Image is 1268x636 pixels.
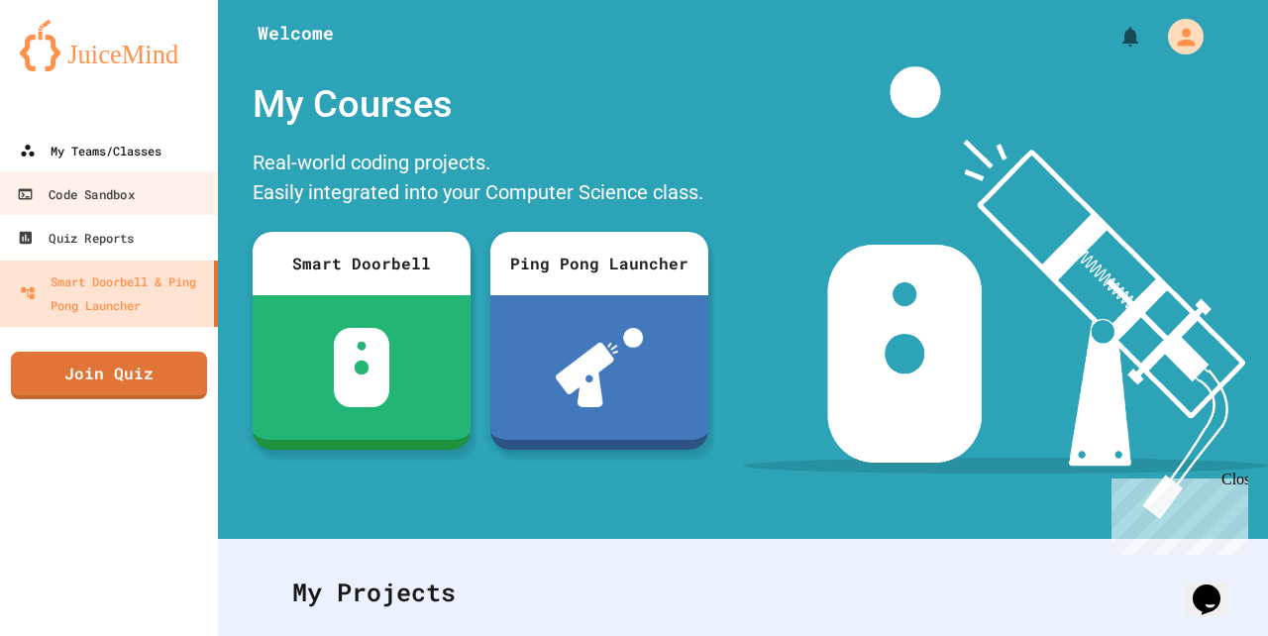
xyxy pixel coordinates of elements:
div: Ping Pong Launcher [490,232,708,295]
div: Code Sandbox [17,182,134,207]
div: My Courses [243,66,718,143]
div: My Account [1147,14,1209,59]
div: Smart Doorbell [253,232,471,295]
img: ppl-with-ball.png [556,328,644,407]
div: Chat with us now!Close [8,8,137,126]
div: Smart Doorbell & Ping Pong Launcher [20,269,206,317]
img: sdb-white.svg [334,328,390,407]
div: My Teams/Classes [20,139,161,162]
div: My Projects [272,554,1214,631]
div: Real-world coding projects. Easily integrated into your Computer Science class. [243,143,718,217]
img: banner-image-my-projects.png [743,66,1268,519]
img: logo-orange.svg [20,20,198,71]
div: Quiz Reports [18,226,135,251]
iframe: chat widget [1185,557,1248,616]
a: Join Quiz [11,352,207,399]
iframe: chat widget [1104,471,1248,555]
div: My Notifications [1082,20,1147,53]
